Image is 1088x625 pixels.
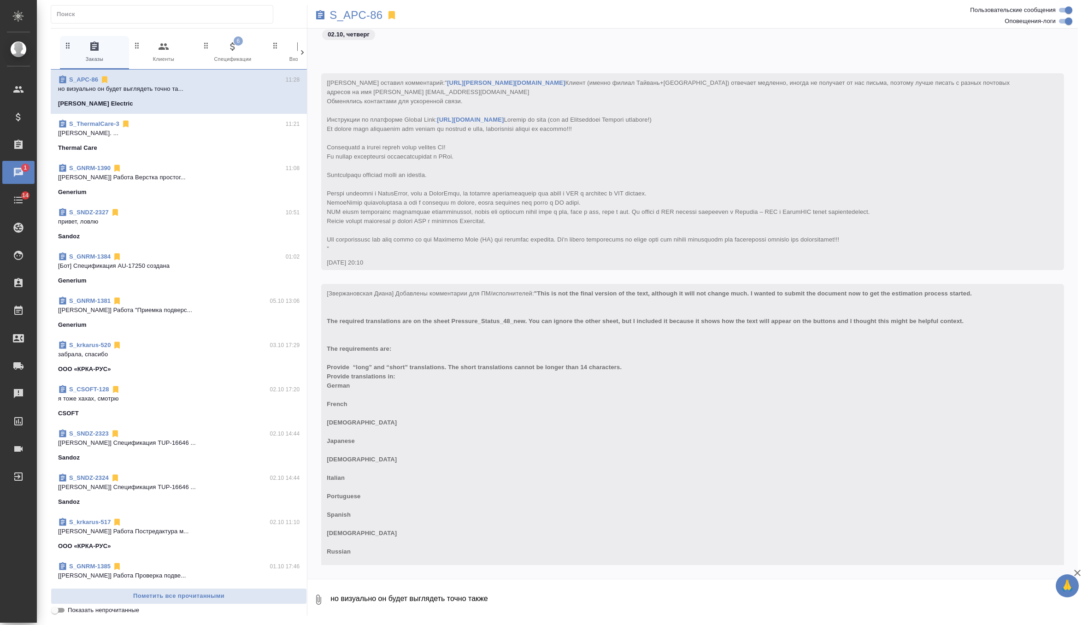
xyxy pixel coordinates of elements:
svg: Отписаться [112,164,122,173]
span: Показать непрочитанные [68,606,139,615]
span: 14 [17,191,34,200]
span: 6 [234,36,243,46]
p: [[PERSON_NAME]] Работа Проверка подве... [58,571,300,580]
span: Спецификации [202,41,264,64]
span: Пометить все прочитанными [56,591,302,601]
a: 14 [2,189,35,212]
button: 🙏 [1056,574,1079,597]
span: [Звержановская Диана] Добавлены комментарии для ПМ/исполнителей: [327,290,972,610]
a: S_GNRM-1390 [69,165,111,171]
p: Generium [58,320,87,330]
svg: Зажми и перетащи, чтобы поменять порядок вкладок [202,41,211,50]
div: S_GNRM-138105.10 13:06[[PERSON_NAME]] Работа "Приемка подверс...Generium [51,291,307,335]
p: Generium [58,586,87,595]
p: ООО «КРКА-РУС» [58,542,111,551]
a: S_CSOFT-128 [69,386,109,393]
p: [[PERSON_NAME]] Работа "Приемка подверс... [58,306,300,315]
p: [PERSON_NAME] Electric [58,99,133,108]
a: S_krkarus-517 [69,519,111,525]
div: S_GNRM-138501.10 17:46[[PERSON_NAME]] Работа Проверка подве...Generium [51,556,307,601]
svg: Отписаться [112,341,122,350]
a: S_APC-86 [69,76,98,83]
span: Заказы [64,41,125,64]
a: S_GNRM-1381 [69,297,111,304]
a: S_SNDZ-2327 [69,209,109,216]
p: 05.10 13:06 [270,296,300,306]
div: S_SNDZ-232302.10 14:44[[PERSON_NAME]] Спецификация TUP-16646 ...Sandoz [51,424,307,468]
p: Generium [58,188,87,197]
svg: Зажми и перетащи, чтобы поменять порядок вкладок [133,41,141,50]
p: [[PERSON_NAME]. ... [58,129,300,138]
p: 02.10 14:44 [270,473,300,483]
p: 02.10 14:44 [270,429,300,438]
div: S_krkarus-51702.10 11:10[[PERSON_NAME]] Работа Постредактура м...ООО «КРКА-РУС» [51,512,307,556]
span: "This is not the final version of the text, although it will not change much. I wanted to submit ... [327,290,972,610]
span: Входящие [271,41,333,64]
button: Пометить все прочитанными [51,588,307,604]
p: Sandoz [58,232,80,241]
div: S_ThermalCare-311:21[[PERSON_NAME]. ...Thermal Care [51,114,307,158]
span: [[PERSON_NAME] оставил комментарий: [327,79,1012,252]
p: забрала, спасибо [58,350,300,359]
span: Клиенты [133,41,194,64]
svg: Отписаться [112,562,122,571]
a: S_ThermalCare-3 [69,120,119,127]
div: S_SNDZ-232710:51привет, ловлюSandoz [51,202,307,247]
svg: Отписаться [111,473,120,483]
a: 1 [2,161,35,184]
div: S_GNRM-138401:02[Бот] Спецификация AU-17250 созданаGenerium [51,247,307,291]
span: Пользовательские сообщения [970,6,1056,15]
p: но визуально он будет выглядеть точно та... [58,84,300,94]
div: [DATE] 20:10 [327,258,1032,267]
p: 01.10 17:46 [270,562,300,571]
svg: Отписаться [112,296,122,306]
p: 03.10 17:29 [270,341,300,350]
a: S_krkarus-520 [69,342,111,348]
p: 10:51 [286,208,300,217]
p: 02.10 11:10 [270,518,300,527]
p: Thermal Care [58,143,97,153]
span: " Клиент (именно филиал Тайвань+[GEOGRAPHIC_DATA]) отвечает медленно, иногда не получает от нас п... [327,79,1012,252]
a: S_SNDZ-2323 [69,430,109,437]
p: Sandoz [58,497,80,507]
span: 🙏 [1059,576,1075,596]
svg: Отписаться [100,75,109,84]
a: S_SNDZ-2324 [69,474,109,481]
p: [[PERSON_NAME]] Спецификация TUP-16646 ... [58,483,300,492]
span: Оповещения-логи [1005,17,1056,26]
p: Sandoz [58,453,80,462]
a: [URL][DOMAIN_NAME] [437,116,504,123]
a: S_APC-86 [329,11,382,20]
svg: Отписаться [121,119,130,129]
p: 11:21 [286,119,300,129]
p: 11:28 [286,75,300,84]
a: S_GNRM-1384 [69,253,111,260]
p: я тоже хахах, смотрю [58,394,300,403]
div: S_APC-8611:28но визуально он будет выглядеть точно та...[PERSON_NAME] Electric [51,70,307,114]
svg: Отписаться [111,385,120,394]
p: ООО «КРКА-РУС» [58,365,111,374]
div: S_krkarus-52003.10 17:29забрала, спасибоООО «КРКА-РУС» [51,335,307,379]
p: 02.10 17:20 [270,385,300,394]
div: S_GNRM-139011:08[[PERSON_NAME]] Работа Верстка простог...Generium [51,158,307,202]
div: S_SNDZ-232402.10 14:44[[PERSON_NAME]] Спецификация TUP-16646 ...Sandoz [51,468,307,512]
p: 11:08 [286,164,300,173]
p: [[PERSON_NAME]] Спецификация TUP-16646 ... [58,438,300,448]
p: Generium [58,276,87,285]
p: привет, ловлю [58,217,300,226]
p: [Бот] Спецификация AU-17250 создана [58,261,300,271]
p: CSOFT [58,409,79,418]
svg: Отписаться [111,208,120,217]
span: 1 [18,163,32,172]
svg: Отписаться [111,429,120,438]
svg: Зажми и перетащи, чтобы поменять порядок вкладок [271,41,280,50]
svg: Отписаться [112,518,122,527]
a: [URL][PERSON_NAME][DOMAIN_NAME] [447,79,565,86]
svg: Отписаться [112,252,122,261]
p: [[PERSON_NAME]] Работа Постредактура м... [58,527,300,536]
div: S_CSOFT-12802.10 17:20я тоже хахах, смотрюCSOFT [51,379,307,424]
p: 02.10, четверг [328,30,370,39]
a: S_GNRM-1385 [69,563,111,570]
p: [[PERSON_NAME]] Работа Верстка простог... [58,173,300,182]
